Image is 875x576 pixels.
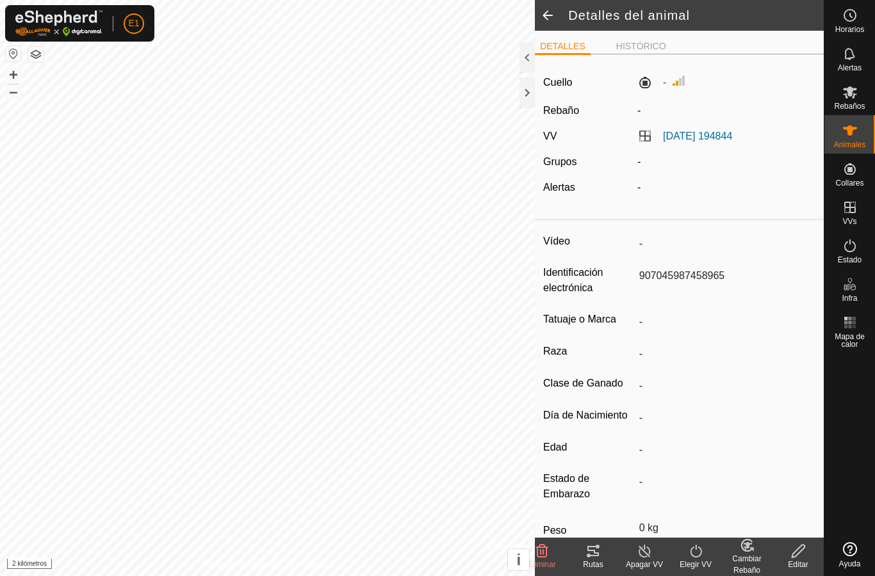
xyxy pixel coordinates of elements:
font: DETALLES [540,41,585,51]
font: Contáctenos [291,561,334,570]
a: Ayuda [824,537,875,573]
font: Estado [838,255,862,264]
font: Horarios [835,25,864,34]
button: i [508,549,529,570]
a: Política de Privacidad [201,559,275,571]
font: Detalles del animal [568,8,690,22]
font: Elegir VV [680,560,712,569]
font: Mapa de calor [835,332,865,349]
font: Ayuda [839,559,861,568]
font: Cambiar Rebaño [732,554,761,575]
button: + [6,67,21,83]
font: Rebaños [834,102,865,111]
font: - [637,105,641,116]
font: i [516,551,521,568]
font: Alertas [838,63,862,72]
img: Intensidad de Señal [671,73,687,88]
font: E1 [128,18,139,28]
img: Logotipo de Gallagher [15,10,102,36]
font: - [637,182,641,193]
font: Editar [788,560,808,569]
font: Peso [543,525,566,536]
font: Infra [842,294,857,303]
button: Capas del Mapa [28,47,44,62]
font: Estado de Embarazo [543,473,590,499]
font: - [637,156,641,167]
font: Vídeo [543,236,570,246]
font: Política de Privacidad [201,561,275,570]
font: Animales [834,140,865,149]
a: Contáctenos [291,559,334,571]
font: - [663,77,666,88]
font: Clase de Ganado [543,378,623,388]
font: Grupos [543,156,577,167]
font: Edad [543,442,567,452]
font: VVs [842,217,856,226]
font: Día de Nacimiento [543,410,628,420]
button: – [6,84,21,99]
font: Rebaño [543,105,579,116]
font: VV [543,131,557,141]
font: Alertas [543,182,575,193]
font: Cuello [543,77,572,88]
font: HISTÓRICO [616,41,666,51]
font: – [9,83,17,100]
button: Restablecer Mapa [6,46,21,61]
font: Raza [543,346,567,356]
a: [DATE] 194844 [663,131,732,141]
font: + [9,66,18,83]
font: Identificación electrónica [543,267,603,293]
font: Eliminar [528,560,555,569]
font: Collares [835,179,863,188]
font: Tatuaje o Marca [543,314,616,324]
font: Rutas [583,560,603,569]
font: Apagar VV [626,560,663,569]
